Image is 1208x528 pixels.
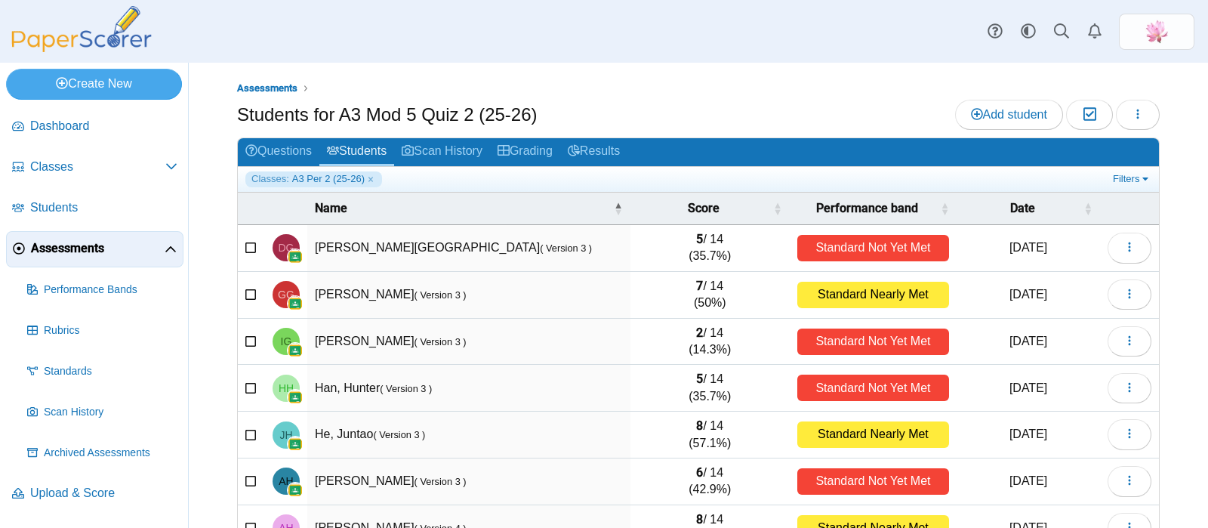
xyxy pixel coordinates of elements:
[307,459,630,505] td: [PERSON_NAME]
[307,319,630,366] td: [PERSON_NAME]
[1009,381,1047,394] time: Sep 19, 2025 at 9:08 AM
[380,383,432,394] small: ( Version 3 )
[773,201,782,216] span: Score : Activate to sort
[955,100,1063,130] a: Add student
[1009,474,1047,487] time: Sep 19, 2025 at 9:08 AM
[630,225,790,272] td: / 14 (35.7%)
[307,412,630,459] td: He, Juntao
[1145,20,1169,44] span: Xinmei Li
[279,383,294,394] span: Hunter Han
[307,272,630,319] td: [PERSON_NAME]
[44,446,177,461] span: Archived Assessments
[540,242,592,254] small: ( Version 3 )
[414,476,467,487] small: ( Version 3 )
[44,405,177,420] span: Scan History
[1119,14,1194,50] a: ps.MuGhfZT6iQwmPTCC
[630,319,790,366] td: / 14 (14.3%)
[940,201,949,216] span: Performance band : Activate to sort
[394,138,490,166] a: Scan History
[414,336,467,347] small: ( Version 3 )
[797,375,949,401] div: Standard Not Yet Met
[696,372,703,386] b: 5
[307,365,630,412] td: Han, Hunter
[696,326,703,340] b: 2
[30,118,177,134] span: Dashboard
[696,232,703,246] b: 5
[281,336,292,347] span: Isaias Garduno
[630,365,790,412] td: / 14 (35.7%)
[6,109,183,145] a: Dashboard
[1009,241,1047,254] time: Sep 19, 2025 at 9:08 AM
[21,394,183,431] a: Scan History
[6,42,157,54] a: PaperScorer
[288,390,303,405] img: googleClassroom-logo.png
[6,231,183,267] a: Assessments
[630,459,790,505] td: / 14 (42.9%)
[245,171,382,187] a: Classes: A3 Per 2 (25-26)
[279,430,292,440] span: Juntao He
[414,289,467,301] small: ( Version 3 )
[30,159,165,175] span: Classes
[6,190,183,227] a: Students
[1078,15,1111,48] a: Alerts
[1083,201,1092,216] span: Date : Activate to sort
[44,283,177,298] span: Performance Bands
[630,272,790,319] td: / 14 (50%)
[696,465,703,480] b: 6
[233,79,301,98] a: Assessments
[292,172,365,186] span: A3 Per 2 (25-26)
[278,289,294,300] span: Gilbert Garcia
[21,313,183,349] a: Rubrics
[30,199,177,216] span: Students
[630,412,790,459] td: / 14 (57.1%)
[1009,335,1047,347] time: Sep 19, 2025 at 9:08 AM
[797,282,949,308] div: Standard Nearly Met
[1109,171,1155,187] a: Filters
[315,200,611,217] span: Name
[6,69,182,99] a: Create New
[319,138,394,166] a: Students
[21,435,183,471] a: Archived Assessments
[279,476,293,486] span: Alan Huang
[614,201,623,216] span: Name : Activate to invert sorting
[6,6,157,52] img: PaperScorer
[6,476,183,512] a: Upload & Score
[307,225,630,272] td: [PERSON_NAME][GEOGRAPHIC_DATA]
[288,296,303,311] img: googleClassroom-logo.png
[1009,288,1047,301] time: Sep 19, 2025 at 9:08 AM
[797,200,937,217] span: Performance band
[971,108,1047,121] span: Add student
[251,172,289,186] span: Classes:
[288,343,303,358] img: googleClassroom-logo.png
[1009,428,1047,440] time: Sep 19, 2025 at 9:08 AM
[696,418,703,433] b: 8
[373,429,425,440] small: ( Version 3 )
[1145,20,1169,44] img: ps.MuGhfZT6iQwmPTCC
[238,138,319,166] a: Questions
[237,102,538,128] h1: Students for A3 Mod 5 Quiz 2 (25-26)
[797,235,949,261] div: Standard Not Yet Met
[696,279,703,293] b: 7
[797,329,949,355] div: Standard Not Yet Met
[44,323,177,338] span: Rubrics
[30,485,177,502] span: Upload & Score
[6,150,183,186] a: Classes
[44,364,177,379] span: Standards
[279,242,294,253] span: Diego Garcia
[31,240,165,257] span: Assessments
[797,421,949,448] div: Standard Nearly Met
[638,200,770,217] span: Score
[490,138,560,166] a: Grading
[964,200,1080,217] span: Date
[288,437,303,452] img: googleClassroom-logo.png
[237,82,297,94] span: Assessments
[288,483,303,498] img: googleClassroom-logo.png
[21,354,183,390] a: Standards
[288,249,303,264] img: googleClassroom-logo.png
[560,138,627,166] a: Results
[797,468,949,495] div: Standard Not Yet Met
[21,272,183,308] a: Performance Bands
[696,512,703,526] b: 8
